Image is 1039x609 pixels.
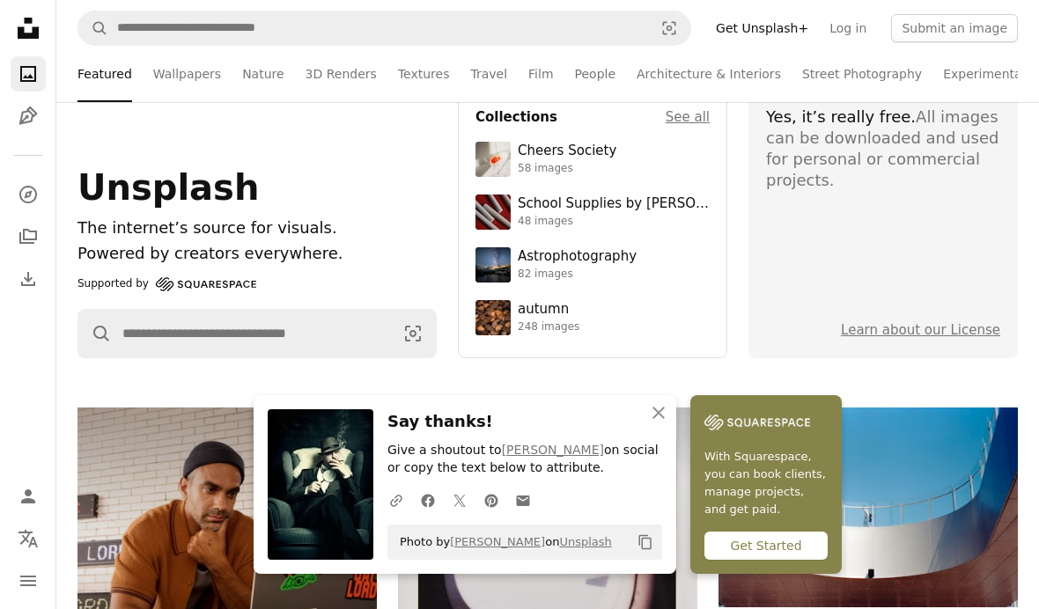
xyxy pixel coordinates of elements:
a: Log in / Sign up [11,479,46,514]
a: Textures [398,46,450,102]
form: Find visuals sitewide [77,309,437,358]
img: photo-1637983927634-619de4ccecac [475,300,511,335]
a: Supported by [77,274,256,295]
h4: Collections [475,106,557,128]
a: Learn about our License [841,322,1000,338]
form: Find visuals sitewide [77,11,691,46]
h3: Say thanks! [387,409,662,435]
div: Cheers Society [518,143,616,160]
a: Collections [11,219,46,254]
a: Astrophotography82 images [475,247,710,282]
button: Menu [11,563,46,598]
div: Get Started [704,532,828,560]
button: Copy to clipboard [630,527,660,557]
span: Yes, it’s really free. [766,107,916,126]
button: Language [11,521,46,556]
a: Wallpapers [153,46,221,102]
a: Unsplash [559,535,611,548]
div: 48 images [518,215,710,229]
a: People [575,46,616,102]
a: See all [666,106,710,128]
a: Share on Facebook [412,482,444,517]
button: Search Unsplash [78,310,112,357]
a: Home — Unsplash [11,11,46,49]
a: Share on Twitter [444,482,475,517]
button: Submit an image [891,14,1018,42]
a: 3D Renders [306,46,377,102]
div: 248 images [518,320,579,334]
img: Modern architecture with a person on a balcony [718,407,1018,607]
div: 82 images [518,268,637,282]
h1: The internet’s source for visuals. [77,216,437,241]
a: Explore [11,177,46,212]
a: With Squarespace, you can book clients, manage projects, and get paid.Get Started [690,395,842,574]
a: [PERSON_NAME] [502,443,604,457]
a: Man wearing a beanie and shirt works on a laptop. [77,549,377,565]
img: photo-1610218588353-03e3130b0e2d [475,142,511,177]
a: Street Photography [802,46,922,102]
div: All images can be downloaded and used for personal or commercial projects. [766,106,1000,191]
img: file-1747939142011-51e5cc87e3c9 [704,409,810,436]
p: Give a shoutout to on social or copy the text below to attribute. [387,442,662,477]
a: View from an airplane window, looking at the wing. [398,575,697,591]
a: Modern architecture with a person on a balcony [718,499,1018,515]
div: Astrophotography [518,248,637,266]
p: Powered by creators everywhere. [77,241,437,267]
img: photo-1538592487700-be96de73306f [475,247,511,282]
span: With Squarespace, you can book clients, manage projects, and get paid. [704,448,828,518]
a: Photos [11,56,46,92]
a: Share on Pinterest [475,482,507,517]
a: School Supplies by [PERSON_NAME]48 images [475,194,710,230]
a: Architecture & Interiors [637,46,781,102]
div: 58 images [518,162,616,176]
div: autumn [518,301,579,319]
button: Search Unsplash [78,11,108,45]
a: Get Unsplash+ [705,14,819,42]
button: Visual search [648,11,690,45]
span: Unsplash [77,167,259,208]
a: autumn248 images [475,300,710,335]
div: School Supplies by [PERSON_NAME] [518,195,710,213]
a: Log in [819,14,877,42]
a: Illustrations [11,99,46,134]
a: Film [528,46,553,102]
a: Experimental [943,46,1025,102]
img: premium_photo-1715107534993-67196b65cde7 [475,194,511,230]
a: Share over email [507,482,539,517]
a: Nature [242,46,284,102]
a: [PERSON_NAME] [450,535,545,548]
button: Visual search [390,310,436,357]
a: Cheers Society58 images [475,142,710,177]
a: Travel [470,46,507,102]
a: Download History [11,261,46,297]
span: Photo by on [391,528,612,556]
